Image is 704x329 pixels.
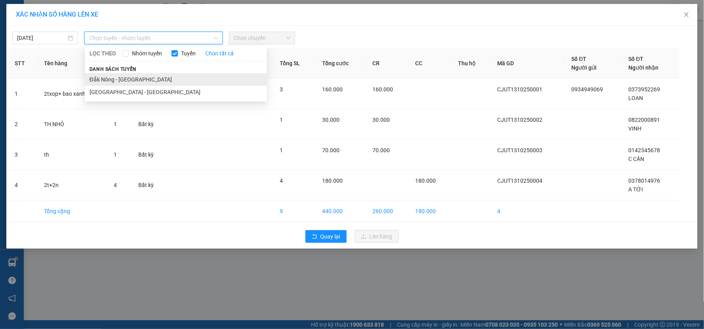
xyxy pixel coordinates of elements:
th: STT [8,48,38,79]
span: CJUT1310250002 [497,117,542,123]
span: A TỚI [629,186,643,193]
div: Dãy 4-B15 bến xe [GEOGRAPHIC_DATA] [52,7,132,35]
span: Quay lại [321,232,340,241]
span: Chọn tuyến - nhóm tuyến [89,32,218,44]
th: CR [366,48,409,79]
th: Thu hộ [452,48,491,79]
td: 1 [8,79,38,109]
span: Số ĐT [629,56,644,62]
th: Tổng cước [316,48,366,79]
div: 0822000891 [52,45,132,56]
td: Bất kỳ [132,170,168,200]
span: 30.000 [372,117,390,123]
span: 0142345678 [629,147,660,153]
div: Cư Jút [7,7,46,16]
button: Close [675,4,698,26]
td: 9 [274,200,316,222]
span: 1 [280,117,283,123]
span: 180.000 [322,178,343,184]
span: Danh sách tuyến [85,66,141,73]
span: Nhận: [52,8,71,16]
input: 13/10/2025 [17,34,66,42]
td: Bất kỳ [132,140,168,170]
td: 4 [8,170,38,200]
span: 160.000 [372,86,393,93]
span: C CẦN [629,156,645,162]
span: 180.000 [415,178,436,184]
span: 4 [280,178,283,184]
td: Tổng cộng [38,200,108,222]
span: 4 [114,182,117,188]
span: Chọn chuyến [234,32,290,44]
span: 3 [280,86,283,93]
span: 0934949069 [572,86,603,93]
th: Tên hàng [38,48,108,79]
span: rollback [312,234,317,240]
span: 0378014976 [629,178,660,184]
span: 160.000 [322,86,343,93]
td: TH NHỎ [38,109,108,140]
span: 70.000 [372,147,390,153]
li: [GEOGRAPHIC_DATA] - [GEOGRAPHIC_DATA] [85,86,267,98]
td: 260.000 [366,200,409,222]
span: XÁC NHẬN SỐ HÀNG LÊN XE [16,11,98,18]
a: Chọn tất cả [205,49,234,58]
span: Người gửi [572,64,597,71]
span: Số ĐT [572,56,587,62]
span: close [683,11,690,18]
span: CJUT1310250004 [497,178,542,184]
span: CJUT1310250003 [497,147,542,153]
span: Người nhận [629,64,659,71]
th: CC [409,48,452,79]
span: Nhóm tuyến [129,49,165,58]
span: Tuyến [178,49,199,58]
span: 0373952269 [629,86,660,93]
div: VINH [52,35,132,45]
td: th [38,140,108,170]
button: uploadLên hàng [355,230,399,243]
span: LOAN [629,95,643,101]
span: 0822000891 [629,117,660,123]
td: 180.000 [409,200,452,222]
span: LỌC THEO [90,49,116,58]
span: VINH [629,125,642,132]
span: 1 [114,151,117,158]
span: down [214,36,218,40]
span: 1 [280,147,283,153]
span: 1 [114,121,117,127]
th: Tổng SL [274,48,316,79]
th: Mã GD [491,48,565,79]
td: 2t+2n [38,170,108,200]
td: 440.000 [316,200,366,222]
td: 2txop+ bao xanh [38,79,108,109]
span: 30.000 [322,117,340,123]
span: 70.000 [322,147,340,153]
td: 2 [8,109,38,140]
td: Bất kỳ [132,109,168,140]
button: rollbackQuay lại [305,230,347,243]
span: CJUT1310250001 [497,86,542,93]
span: Gửi: [7,8,19,16]
td: 3 [8,140,38,170]
td: 4 [491,200,565,222]
li: Đắk Nông - [GEOGRAPHIC_DATA] [85,73,267,86]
